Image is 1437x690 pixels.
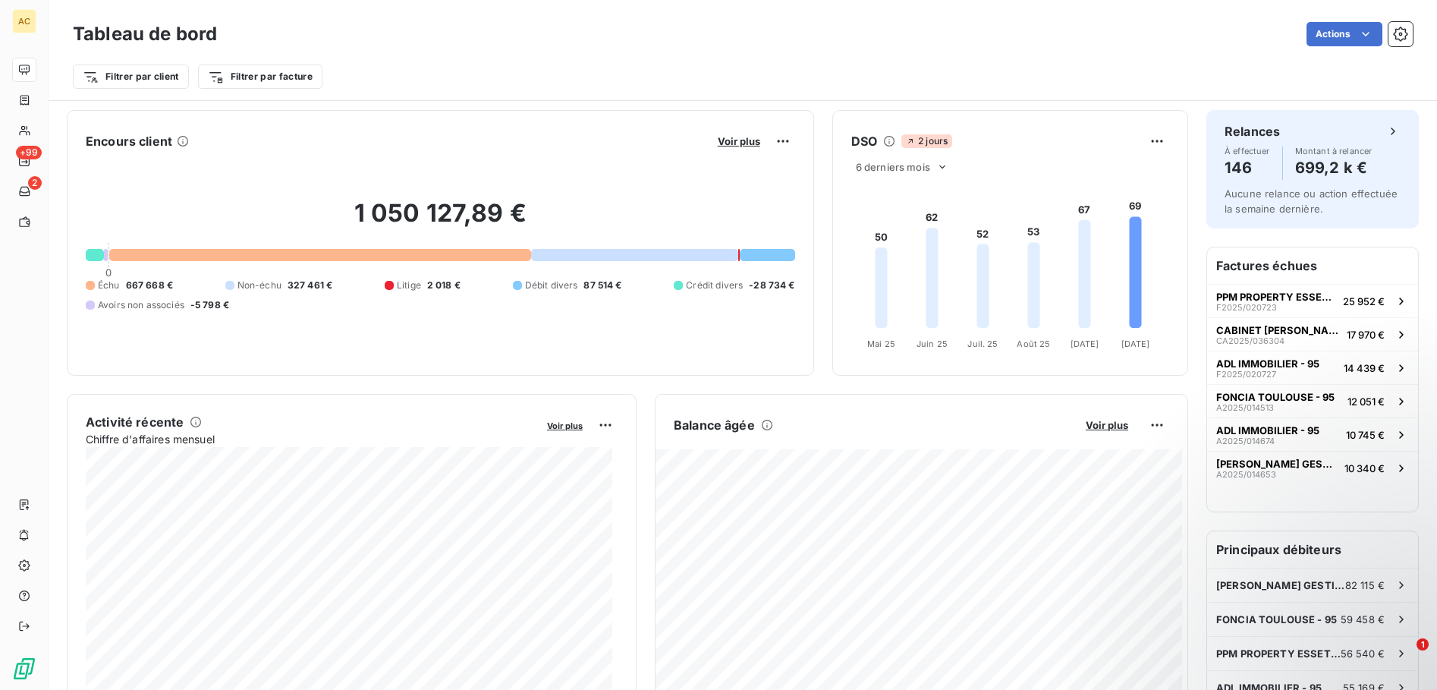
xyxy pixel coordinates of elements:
span: Litige [397,279,421,292]
h6: DSO [851,132,877,150]
button: Filtrer par client [73,65,189,89]
span: 10 745 € [1346,429,1385,441]
button: FONCIA TOULOUSE - 95A2025/01451312 051 € [1207,384,1418,417]
span: ADL IMMOBILIER - 95 [1216,358,1319,370]
button: ADL IMMOBILIER - 95F2025/02072714 439 € [1207,351,1418,384]
button: PPM PROPERTY ESSET - 96F2025/02072325 952 € [1207,284,1418,317]
button: Voir plus [713,134,765,148]
span: 14 439 € [1344,362,1385,374]
span: 1 [1417,638,1429,651]
button: [PERSON_NAME] GESTION - 95A2025/01465310 340 € [1207,451,1418,484]
button: ADL IMMOBILIER - 95A2025/01467410 745 € [1207,417,1418,451]
span: 327 461 € [288,279,332,292]
span: 0 [105,266,112,279]
span: Voir plus [547,421,583,431]
h6: Factures échues [1207,247,1418,284]
span: -5 798 € [190,298,229,312]
span: Échu [98,279,120,292]
span: Chiffre d'affaires mensuel [86,431,536,447]
span: 667 668 € [126,279,173,292]
span: ADL IMMOBILIER - 95 [1216,424,1319,436]
span: F2025/020727 [1216,370,1276,379]
span: 56 540 € [1341,647,1385,660]
tspan: [DATE] [1121,339,1149,349]
span: 2 jours [901,134,952,148]
span: Crédit divers [686,279,743,292]
h6: Balance âgée [674,416,755,434]
span: Voir plus [1086,419,1128,431]
div: AC [12,9,36,33]
span: A2025/014513 [1216,403,1274,412]
button: Voir plus [1081,418,1133,432]
span: PPM PROPERTY ESSET - 96 [1216,291,1337,303]
span: -28 734 € [749,279,794,292]
span: [PERSON_NAME] GESTION - 95 [1216,458,1338,470]
span: +99 [16,146,42,159]
span: 17 970 € [1347,329,1385,341]
button: Voir plus [542,418,587,432]
span: FONCIA TOULOUSE - 95 [1216,391,1335,403]
span: F2025/020723 [1216,303,1277,312]
span: CA2025/036304 [1216,336,1284,345]
h3: Tableau de bord [73,20,217,48]
h4: 699,2 k € [1295,156,1373,180]
span: Non-échu [237,279,281,292]
span: Débit divers [525,279,578,292]
iframe: Intercom notifications message [1134,543,1437,649]
tspan: Mai 25 [867,339,895,349]
span: 10 340 € [1344,462,1385,474]
tspan: Juil. 25 [967,339,998,349]
iframe: Intercom live chat [1385,638,1422,675]
span: Voir plus [718,135,760,147]
span: À effectuer [1225,147,1270,156]
h2: 1 050 127,89 € [86,198,795,244]
button: CABINET [PERSON_NAME] - 95CA2025/03630417 970 € [1207,317,1418,351]
h6: Principaux débiteurs [1207,531,1418,568]
span: 12 051 € [1347,395,1385,408]
span: CABINET [PERSON_NAME] - 95 [1216,324,1341,336]
span: 87 514 € [583,279,621,292]
h6: Activité récente [86,413,184,431]
span: A2025/014674 [1216,436,1275,446]
span: PPM PROPERTY ESSET - 96 [1216,647,1341,660]
h6: Relances [1225,122,1280,140]
tspan: Août 25 [1017,339,1050,349]
span: Aucune relance ou action effectuée la semaine dernière. [1225,187,1398,215]
span: Montant à relancer [1295,147,1373,156]
button: Filtrer par facture [198,65,322,89]
h6: Encours client [86,132,172,150]
img: Logo LeanPay [12,657,36,681]
h4: 146 [1225,156,1270,180]
span: 25 952 € [1343,295,1385,307]
span: 6 derniers mois [856,161,930,173]
button: Actions [1307,22,1382,46]
span: A2025/014653 [1216,470,1276,479]
tspan: Juin 25 [917,339,948,349]
tspan: [DATE] [1070,339,1099,349]
span: Avoirs non associés [98,298,184,312]
span: 2 [28,176,42,190]
span: 2 018 € [427,279,461,292]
